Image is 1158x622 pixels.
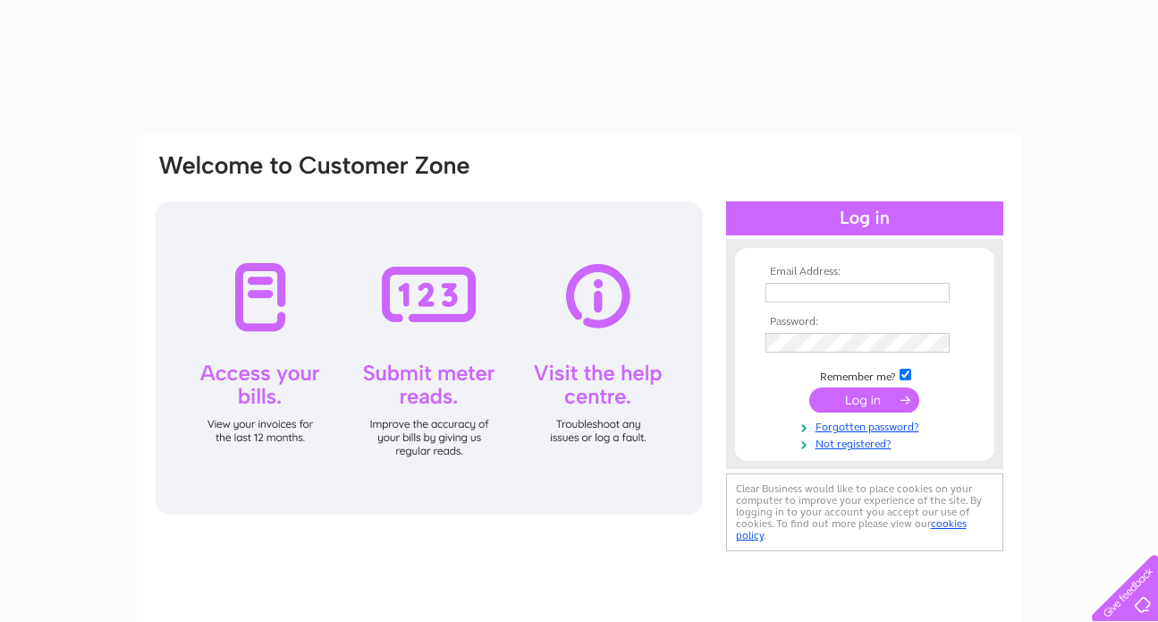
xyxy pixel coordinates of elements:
div: Clear Business would like to place cookies on your computer to improve your experience of the sit... [726,473,1003,551]
a: cookies policy [736,517,967,541]
a: Forgotten password? [765,417,968,434]
input: Submit [809,388,919,413]
th: Password: [761,316,968,328]
th: Email Address: [761,266,968,278]
a: Not registered? [765,434,968,451]
td: Remember me? [761,366,968,384]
